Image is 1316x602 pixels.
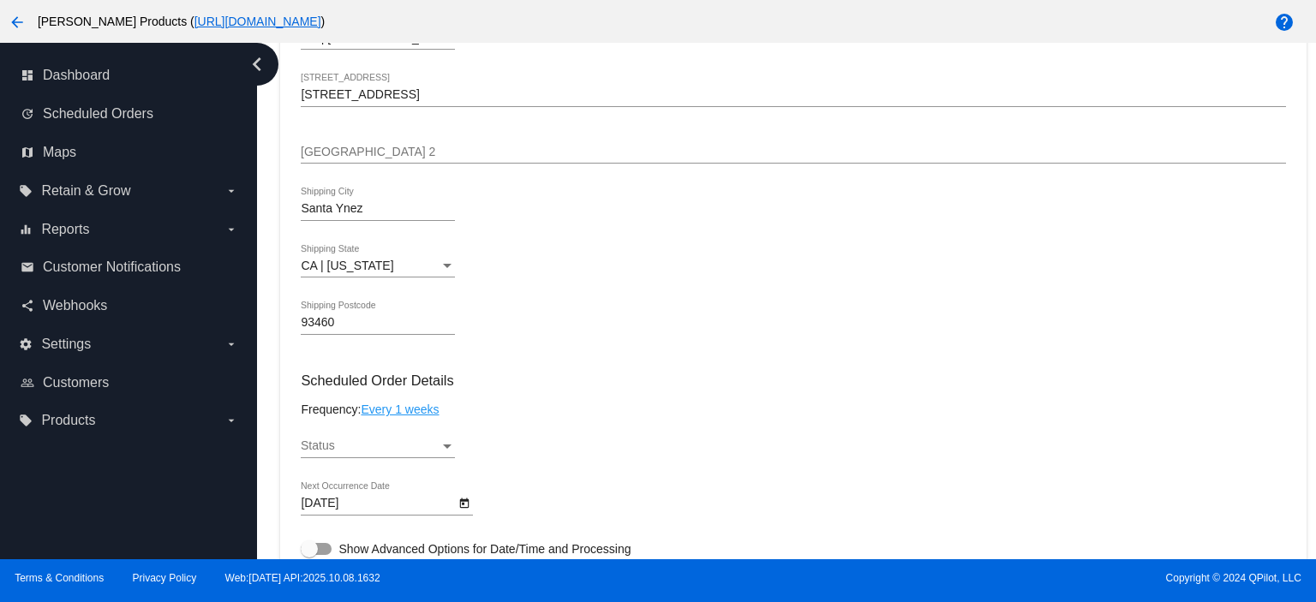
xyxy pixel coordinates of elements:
[21,369,238,396] a: people_outline Customers
[673,572,1301,584] span: Copyright © 2024 QPilot, LLC
[301,31,452,45] span: US | [GEOGRAPHIC_DATA]
[301,438,335,452] span: Status
[21,69,34,82] i: dashboard
[301,88,1285,102] input: Shipping Street 1
[41,413,95,428] span: Products
[224,414,238,427] i: arrow_drop_down
[19,414,33,427] i: local_offer
[19,184,33,198] i: local_offer
[361,402,439,416] a: Every 1 weeks
[301,259,455,273] mat-select: Shipping State
[455,493,473,511] button: Open calendar
[7,12,27,33] mat-icon: arrow_back
[43,259,181,275] span: Customer Notifications
[243,51,271,78] i: chevron_left
[15,572,104,584] a: Terms & Conditions
[225,572,380,584] a: Web:[DATE] API:2025.10.08.1632
[21,260,34,274] i: email
[19,223,33,236] i: equalizer
[43,298,107,313] span: Webhooks
[21,139,238,166] a: map Maps
[21,299,34,313] i: share
[338,540,631,557] span: Show Advanced Options for Date/Time and Processing
[301,259,393,272] span: CA | [US_STATE]
[301,316,455,330] input: Shipping Postcode
[21,253,238,281] a: email Customer Notifications
[21,100,238,128] a: update Scheduled Orders
[43,106,153,122] span: Scheduled Orders
[301,373,1285,389] h3: Scheduled Order Details
[301,146,1285,159] input: Shipping Street 2
[19,337,33,351] i: settings
[1274,12,1295,33] mat-icon: help
[41,337,91,352] span: Settings
[224,337,238,351] i: arrow_drop_down
[21,376,34,390] i: people_outline
[41,183,130,199] span: Retain & Grow
[21,62,238,89] a: dashboard Dashboard
[21,107,34,121] i: update
[21,146,34,159] i: map
[224,223,238,236] i: arrow_drop_down
[301,497,455,510] input: Next Occurrence Date
[301,202,455,216] input: Shipping City
[301,439,455,453] mat-select: Status
[224,184,238,198] i: arrow_drop_down
[194,15,321,28] a: [URL][DOMAIN_NAME]
[43,145,76,160] span: Maps
[41,222,89,237] span: Reports
[301,402,1285,416] div: Frequency:
[43,375,109,390] span: Customers
[133,572,197,584] a: Privacy Policy
[38,15,325,28] span: [PERSON_NAME] Products ( )
[43,68,110,83] span: Dashboard
[21,292,238,319] a: share Webhooks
